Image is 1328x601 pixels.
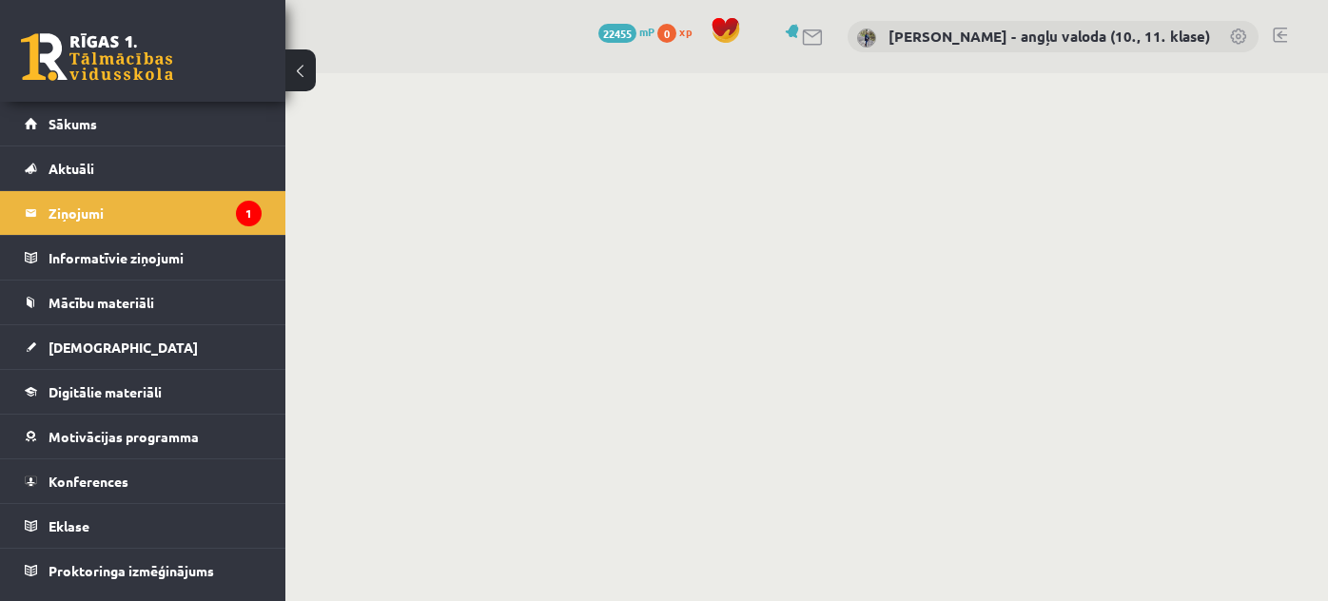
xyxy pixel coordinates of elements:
a: Digitālie materiāli [25,370,262,414]
a: 0 xp [657,24,701,39]
a: [DEMOGRAPHIC_DATA] [25,325,262,369]
img: Alla Bautre - angļu valoda (10., 11. klase) [857,29,876,48]
span: Aktuāli [49,160,94,177]
a: Eklase [25,504,262,548]
legend: Ziņojumi [49,191,262,235]
i: 1 [236,201,262,226]
span: Sākums [49,115,97,132]
span: 22455 [598,24,636,43]
a: Proktoringa izmēģinājums [25,549,262,592]
a: Aktuāli [25,146,262,190]
legend: Informatīvie ziņojumi [49,236,262,280]
a: Konferences [25,459,262,503]
span: Motivācijas programma [49,428,199,445]
span: xp [679,24,692,39]
a: [PERSON_NAME] - angļu valoda (10., 11. klase) [889,27,1210,46]
span: Proktoringa izmēģinājums [49,562,214,579]
a: Rīgas 1. Tālmācības vidusskola [21,33,173,81]
span: Mācību materiāli [49,294,154,311]
span: 0 [657,24,676,43]
a: Mācību materiāli [25,281,262,324]
a: Sākums [25,102,262,145]
span: Digitālie materiāli [49,383,162,400]
a: 22455 mP [598,24,654,39]
a: Informatīvie ziņojumi [25,236,262,280]
span: mP [639,24,654,39]
span: Eklase [49,517,89,534]
span: [DEMOGRAPHIC_DATA] [49,339,198,356]
a: Ziņojumi1 [25,191,262,235]
span: Konferences [49,473,128,490]
a: Motivācijas programma [25,415,262,458]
